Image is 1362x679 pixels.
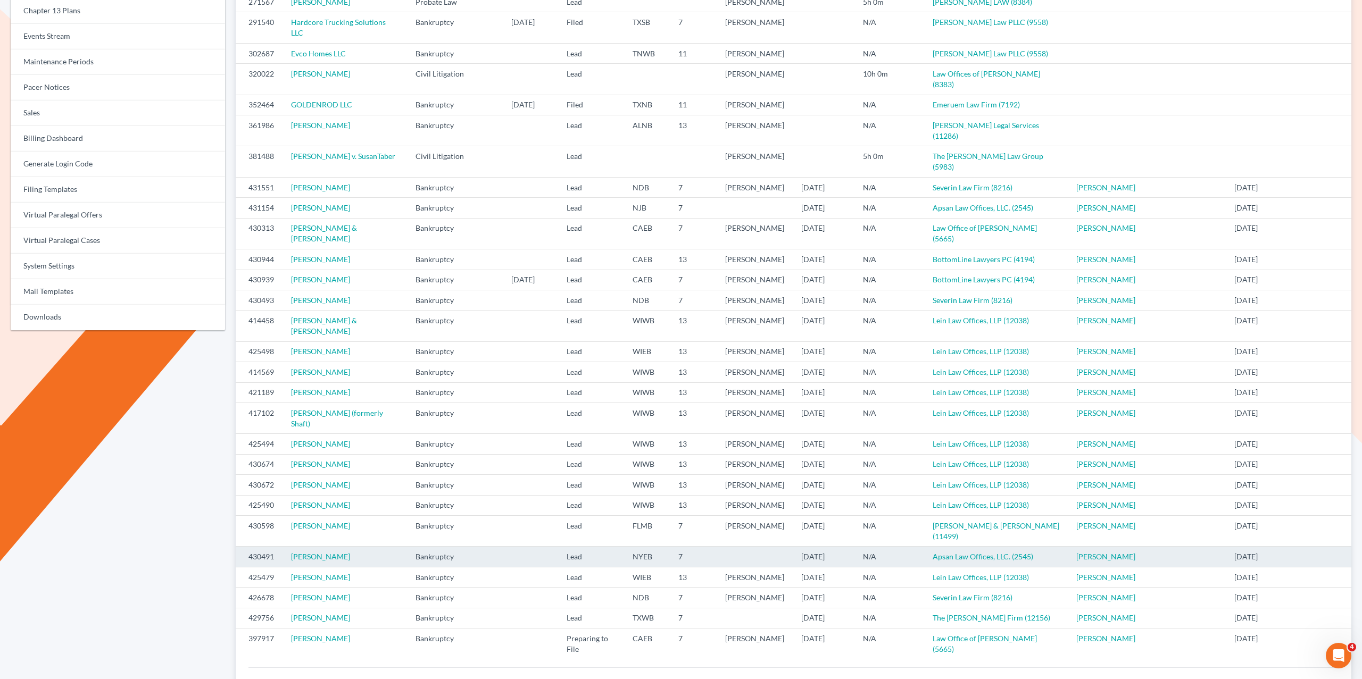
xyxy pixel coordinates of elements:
td: [DATE] [1226,434,1282,454]
td: [PERSON_NAME] [717,218,793,249]
td: Lead [558,434,624,454]
td: [DATE] [793,567,855,587]
a: [PERSON_NAME] & [PERSON_NAME] [291,223,357,243]
td: Lead [558,290,624,310]
a: [PERSON_NAME] v. SusanTaber [291,152,395,161]
td: Lead [558,567,624,587]
td: 7 [670,515,717,546]
a: [PERSON_NAME] [291,69,350,78]
a: [PERSON_NAME] [1076,634,1135,643]
a: [PERSON_NAME] & [PERSON_NAME] (11499) [933,521,1059,541]
td: [DATE] [1226,454,1282,474]
a: The [PERSON_NAME] Firm (12156) [933,613,1050,622]
td: 425498 [236,341,283,362]
td: 7 [670,270,717,290]
td: [DATE] [793,547,855,567]
td: [PERSON_NAME] [717,64,793,95]
a: Billing Dashboard [11,126,225,152]
a: Downloads [11,305,225,330]
td: [DATE] [1226,249,1282,270]
td: Bankruptcy [407,270,503,290]
td: 381488 [236,146,283,177]
td: 417102 [236,403,283,433]
a: [PERSON_NAME] [1076,408,1135,417]
td: 425494 [236,434,283,454]
td: [PERSON_NAME] [717,475,793,495]
a: Law Offices of [PERSON_NAME] (8383) [933,69,1040,89]
a: [PERSON_NAME] [291,459,350,468]
a: BottomLine Lawyers PC (4194) [933,255,1035,264]
td: Lead [558,146,624,177]
td: [DATE] [503,12,558,43]
td: Bankruptcy [407,434,503,454]
td: Bankruptcy [407,311,503,341]
td: Bankruptcy [407,362,503,382]
a: [PERSON_NAME] Law PLLC (9558) [933,18,1048,27]
td: 430672 [236,475,283,495]
td: 13 [670,567,717,587]
td: WIWB [624,403,670,433]
td: [PERSON_NAME] [717,12,793,43]
td: WIWB [624,495,670,515]
a: [PERSON_NAME] [1076,552,1135,561]
td: WIWB [624,311,670,341]
a: Lein Law Offices, LLP (12038) [933,459,1029,468]
a: [PERSON_NAME] & [PERSON_NAME] [291,316,357,336]
td: [DATE] [1226,403,1282,433]
td: Lead [558,218,624,249]
td: NYEB [624,547,670,567]
td: 352464 [236,95,283,115]
td: [PERSON_NAME] [717,270,793,290]
a: [PERSON_NAME] [291,573,350,582]
td: [DATE] [1226,567,1282,587]
a: Evco Homes LLC [291,49,346,58]
a: [PERSON_NAME] [291,275,350,284]
td: N/A [854,218,924,249]
a: [PERSON_NAME] [291,439,350,448]
td: Bankruptcy [407,547,503,567]
a: [PERSON_NAME] [1076,296,1135,305]
td: 10h 0m [854,64,924,95]
td: Lead [558,270,624,290]
td: Bankruptcy [407,95,503,115]
a: Pacer Notices [11,75,225,100]
td: Civil Litigation [407,146,503,177]
td: N/A [854,495,924,515]
td: [DATE] [1226,290,1282,310]
td: N/A [854,198,924,218]
a: Lein Law Offices, LLP (12038) [933,408,1029,417]
td: Lead [558,341,624,362]
td: CAEB [624,270,670,290]
a: Lein Law Offices, LLP (12038) [933,500,1029,509]
td: 11 [670,95,717,115]
td: 13 [670,249,717,270]
td: N/A [854,290,924,310]
td: WIWB [624,454,670,474]
td: Bankruptcy [407,454,503,474]
td: N/A [854,382,924,403]
td: 7 [670,290,717,310]
td: [PERSON_NAME] [717,454,793,474]
a: Maintenance Periods [11,49,225,75]
td: N/A [854,177,924,197]
a: [PERSON_NAME] [291,500,350,509]
td: [DATE] [503,95,558,115]
td: 7 [670,547,717,567]
td: 425490 [236,495,283,515]
td: 13 [670,362,717,382]
td: Lead [558,64,624,95]
a: GOLDENROD LLC [291,100,352,109]
a: Severin Law Firm (8216) [933,593,1012,602]
td: NJB [624,198,670,218]
a: [PERSON_NAME] [1076,275,1135,284]
td: [DATE] [793,515,855,546]
a: Mail Templates [11,279,225,305]
td: [PERSON_NAME] [717,115,793,146]
td: [PERSON_NAME] [717,249,793,270]
td: N/A [854,311,924,341]
a: [PERSON_NAME] [1076,367,1135,376]
td: [PERSON_NAME] [717,43,793,63]
a: Lein Law Offices, LLP (12038) [933,480,1029,489]
td: [DATE] [1226,270,1282,290]
td: 11 [670,43,717,63]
